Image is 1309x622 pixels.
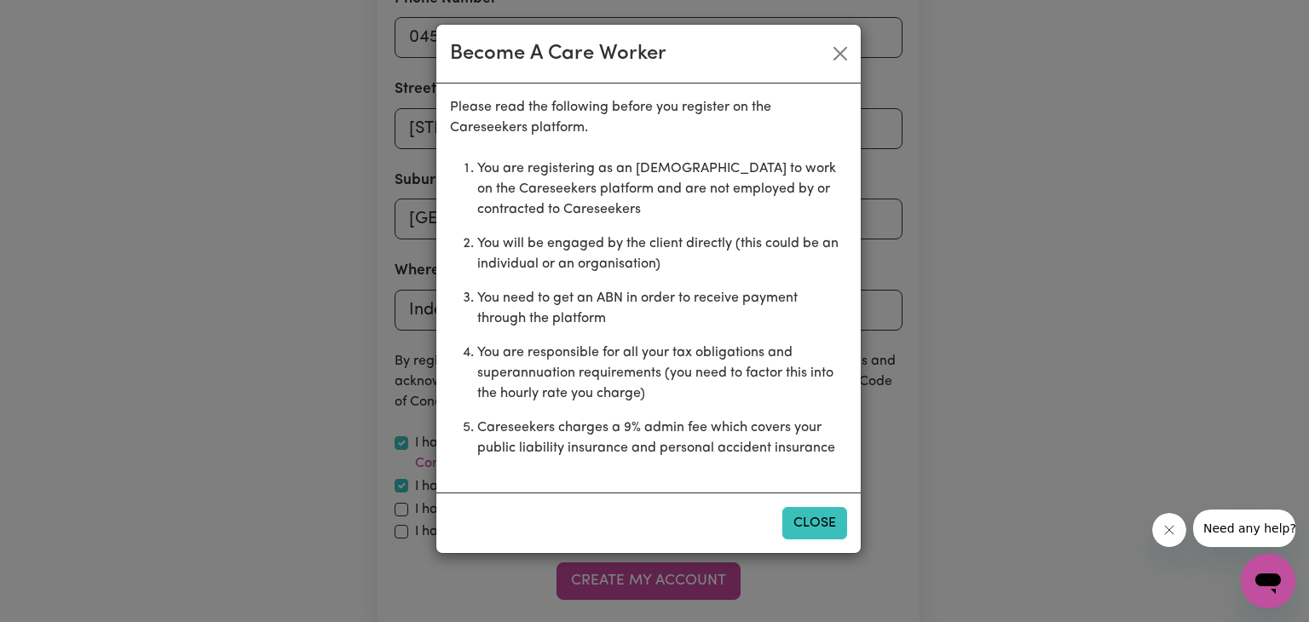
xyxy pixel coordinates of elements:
li: Careseekers charges a 9% admin fee which covers your public liability insurance and personal acci... [477,411,847,465]
li: You are responsible for all your tax obligations and superannuation requirements (you need to fac... [477,336,847,411]
iframe: Close message [1152,513,1186,547]
iframe: Message from company [1193,510,1295,547]
li: You will be engaged by the client directly (this could be an individual or an organisation) [477,227,847,281]
span: Need any help? [10,12,103,26]
li: You need to get an ABN in order to receive payment through the platform [477,281,847,336]
div: Become A Care Worker [450,38,666,69]
button: Close [827,40,854,67]
li: You are registering as an [DEMOGRAPHIC_DATA] to work on the Careseekers platform and are not empl... [477,152,847,227]
button: Close [782,507,847,539]
iframe: Button to launch messaging window [1241,554,1295,608]
p: Please read the following before you register on the Careseekers platform. [450,97,847,138]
